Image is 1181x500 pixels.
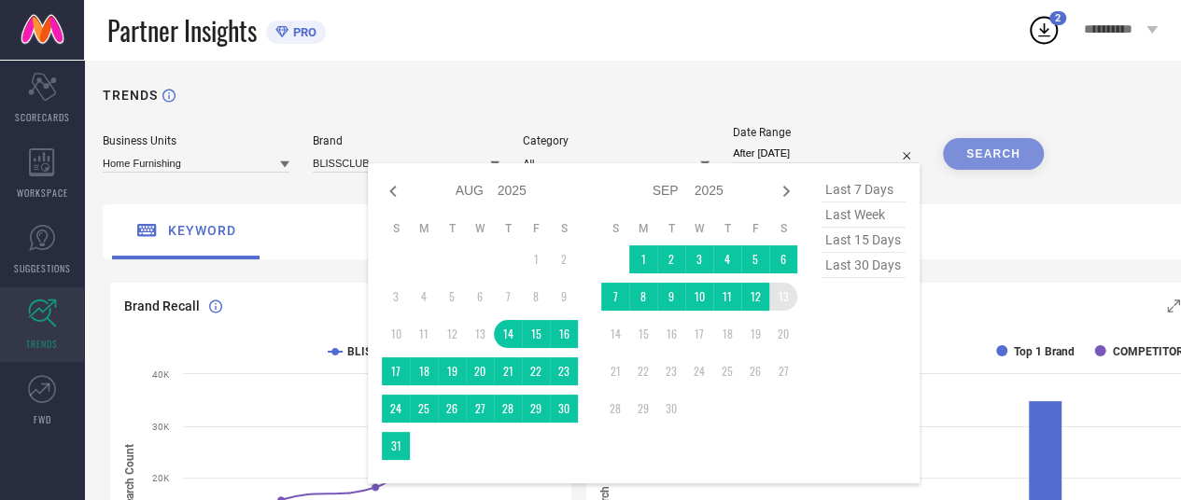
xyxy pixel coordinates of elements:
[601,357,629,385] td: Sun Sep 21 2025
[713,357,741,385] td: Thu Sep 25 2025
[713,320,741,348] td: Thu Sep 18 2025
[733,126,920,139] div: Date Range
[1055,12,1061,24] span: 2
[769,357,797,385] td: Sat Sep 27 2025
[769,283,797,311] td: Sat Sep 13 2025
[168,223,236,238] span: keyword
[382,180,404,202] div: Previous month
[741,283,769,311] td: Fri Sep 12 2025
[438,320,466,348] td: Tue Aug 12 2025
[629,357,657,385] td: Mon Sep 22 2025
[14,261,71,275] span: SUGGESTIONS
[769,221,797,236] th: Saturday
[382,395,410,423] td: Sun Aug 24 2025
[657,245,685,273] td: Tue Sep 02 2025
[713,221,741,236] th: Thursday
[410,221,438,236] th: Monday
[523,134,710,147] div: Category
[685,320,713,348] td: Wed Sep 17 2025
[1014,345,1075,358] text: Top 1 Brand
[466,357,494,385] td: Wed Aug 20 2025
[466,320,494,348] td: Wed Aug 13 2025
[775,180,797,202] div: Next month
[550,283,578,311] td: Sat Aug 09 2025
[1167,299,1180,312] svg: Zoom
[26,337,58,351] span: TRENDS
[657,221,685,236] th: Tuesday
[438,357,466,385] td: Tue Aug 19 2025
[713,245,741,273] td: Thu Sep 04 2025
[741,245,769,273] td: Fri Sep 05 2025
[821,202,906,228] span: last week
[685,245,713,273] td: Wed Sep 03 2025
[769,245,797,273] td: Sat Sep 06 2025
[438,283,466,311] td: Tue Aug 05 2025
[741,221,769,236] th: Friday
[601,395,629,423] td: Sun Sep 28 2025
[466,221,494,236] th: Wednesday
[152,422,170,432] text: 30K
[522,320,550,348] td: Fri Aug 15 2025
[107,11,257,49] span: Partner Insights
[494,395,522,423] td: Thu Aug 28 2025
[550,320,578,348] td: Sat Aug 16 2025
[382,432,410,460] td: Sun Aug 31 2025
[821,177,906,202] span: last 7 days
[685,283,713,311] td: Wed Sep 10 2025
[382,357,410,385] td: Sun Aug 17 2025
[657,283,685,311] td: Tue Sep 09 2025
[522,283,550,311] td: Fri Aug 08 2025
[313,134,499,147] div: Brand
[685,357,713,385] td: Wed Sep 24 2025
[629,320,657,348] td: Mon Sep 15 2025
[629,395,657,423] td: Mon Sep 29 2025
[288,25,316,39] span: PRO
[15,110,70,124] span: SCORECARDS
[601,221,629,236] th: Sunday
[382,221,410,236] th: Sunday
[657,320,685,348] td: Tue Sep 16 2025
[741,357,769,385] td: Fri Sep 26 2025
[821,253,906,278] span: last 30 days
[382,320,410,348] td: Sun Aug 10 2025
[494,221,522,236] th: Thursday
[438,221,466,236] th: Tuesday
[34,412,51,426] span: FWD
[657,395,685,423] td: Tue Sep 30 2025
[601,320,629,348] td: Sun Sep 14 2025
[713,283,741,311] td: Thu Sep 11 2025
[494,320,522,348] td: Thu Aug 14 2025
[685,221,713,236] th: Wednesday
[522,395,550,423] td: Fri Aug 29 2025
[657,357,685,385] td: Tue Sep 23 2025
[124,299,200,313] span: Brand Recall
[522,221,550,236] th: Friday
[550,245,578,273] td: Sat Aug 02 2025
[821,228,906,253] span: last 15 days
[522,357,550,385] td: Fri Aug 22 2025
[601,283,629,311] td: Sun Sep 07 2025
[629,283,657,311] td: Mon Sep 08 2025
[17,186,68,200] span: WORKSPACE
[522,245,550,273] td: Fri Aug 01 2025
[550,221,578,236] th: Saturday
[1027,13,1061,47] div: Open download list
[629,245,657,273] td: Mon Sep 01 2025
[438,395,466,423] td: Tue Aug 26 2025
[741,320,769,348] td: Fri Sep 19 2025
[152,369,170,380] text: 40K
[769,320,797,348] td: Sat Sep 20 2025
[410,357,438,385] td: Mon Aug 18 2025
[466,283,494,311] td: Wed Aug 06 2025
[410,320,438,348] td: Mon Aug 11 2025
[347,345,407,358] text: BLISSCLUB
[550,395,578,423] td: Sat Aug 30 2025
[494,283,522,311] td: Thu Aug 07 2025
[550,357,578,385] td: Sat Aug 23 2025
[410,283,438,311] td: Mon Aug 04 2025
[152,473,170,483] text: 20K
[733,144,920,163] input: Select date range
[494,357,522,385] td: Thu Aug 21 2025
[629,221,657,236] th: Monday
[466,395,494,423] td: Wed Aug 27 2025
